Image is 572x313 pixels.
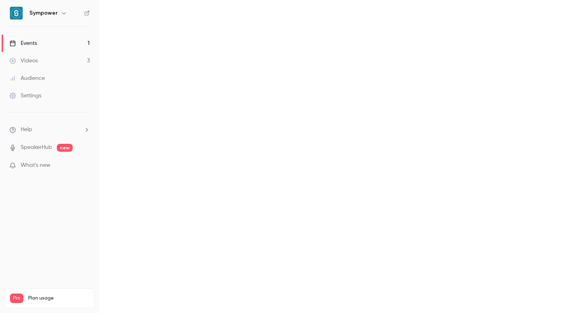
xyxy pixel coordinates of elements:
div: Videos [10,57,38,65]
a: SpeakerHub [21,143,52,152]
div: Settings [10,92,41,100]
span: Pro [10,294,23,303]
h6: Sympower [29,9,58,17]
li: help-dropdown-opener [10,126,90,134]
span: What's new [21,161,50,170]
span: Plan usage [28,295,89,301]
span: Help [21,126,32,134]
img: Sympower [10,7,23,19]
div: Audience [10,74,45,82]
iframe: Noticeable Trigger [80,162,90,169]
span: new [57,144,73,152]
div: Events [10,39,37,47]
